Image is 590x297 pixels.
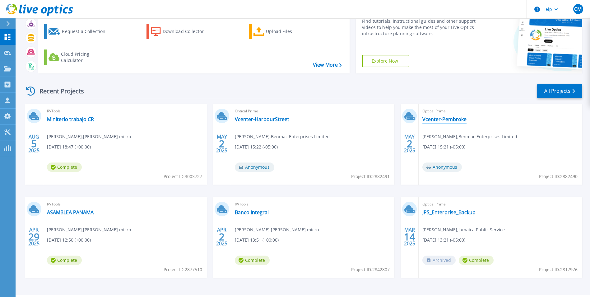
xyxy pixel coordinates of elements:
span: Project ID: 2882491 [351,173,390,180]
span: Project ID: 2842807 [351,266,390,273]
span: 2 [407,141,412,146]
a: Banco Integral [235,209,269,215]
a: Cloud Pricing Calculator [44,49,114,65]
span: 5 [31,141,37,146]
span: [PERSON_NAME] , [PERSON_NAME] micro [47,133,131,140]
a: Explore Now! [362,55,409,67]
span: [PERSON_NAME] , [PERSON_NAME] micro [47,226,131,233]
span: Project ID: 2877510 [164,266,202,273]
a: JPS_Enterprise_Backup [422,209,476,215]
span: RVTools [47,108,203,115]
div: MAR 2025 [404,225,416,248]
span: [PERSON_NAME] , Jamaica Public Service [422,226,505,233]
span: [PERSON_NAME] , Benmac Enterprises Limited [235,133,330,140]
span: RVTools [235,201,391,208]
a: Download Collector [146,24,216,39]
span: 2 [219,141,225,146]
span: Complete [235,256,270,265]
span: Anonymous [235,163,274,172]
span: 29 [28,234,39,239]
div: APR 2025 [216,225,228,248]
a: ASAMBLEA PANAMA [47,209,94,215]
div: APR 2025 [28,225,40,248]
a: View More [313,62,342,68]
span: [PERSON_NAME] , Benmac Enterprises Limited [422,133,517,140]
div: Upload Files [266,25,316,38]
span: [DATE] 15:21 (-05:00) [422,144,465,150]
a: All Projects [537,84,582,98]
div: Request a Collection [62,25,112,38]
div: MAY 2025 [404,132,416,155]
a: Vcenter-HarbourStreet [235,116,289,122]
div: Download Collector [163,25,212,38]
span: Optical Prime [235,108,391,115]
span: CM [574,7,582,12]
span: Complete [459,256,494,265]
span: Optical Prime [422,201,578,208]
span: [DATE] 18:47 (+00:00) [47,144,91,150]
span: Project ID: 3003727 [164,173,202,180]
span: [DATE] 15:22 (-05:00) [235,144,278,150]
a: Vcenter-Pembroke [422,116,467,122]
div: Recent Projects [24,83,92,99]
div: Find tutorials, instructional guides and other support videos to help you make the most of your L... [362,18,477,37]
div: AUG 2025 [28,132,40,155]
span: Anonymous [422,163,462,172]
a: Upload Files [249,24,318,39]
div: Cloud Pricing Calculator [61,51,111,64]
span: Archived [422,256,456,265]
div: MAY 2025 [216,132,228,155]
a: Request a Collection [44,24,114,39]
span: [DATE] 12:50 (+00:00) [47,237,91,243]
span: Optical Prime [422,108,578,115]
span: [PERSON_NAME] , [PERSON_NAME] micro [235,226,319,233]
span: Project ID: 2817976 [539,266,578,273]
span: 2 [219,234,225,239]
a: Miniterio trabajo CR [47,116,94,122]
span: Project ID: 2882490 [539,173,578,180]
span: [DATE] 13:21 (-05:00) [422,237,465,243]
span: 14 [404,234,415,239]
span: Complete [47,163,82,172]
span: Complete [47,256,82,265]
span: [DATE] 13:51 (+00:00) [235,237,279,243]
span: RVTools [47,201,203,208]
